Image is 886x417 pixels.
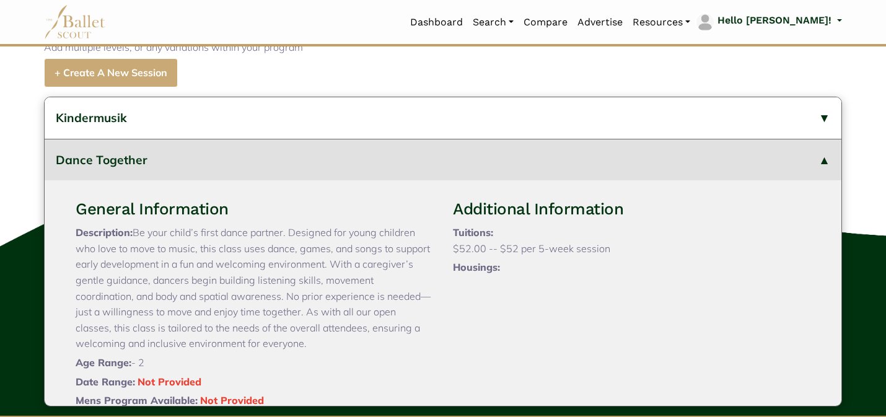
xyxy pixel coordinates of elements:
a: Dashboard [405,9,468,35]
button: Kindermusik [45,97,841,139]
span: Dance Together [56,152,147,167]
a: profile picture Hello [PERSON_NAME]! [695,12,842,32]
a: Search [468,9,519,35]
button: Dance Together [45,139,841,181]
p: Hello [PERSON_NAME]! [717,12,831,29]
a: Resources [628,9,695,35]
p: Be your child’s first dance partner. Designed for young children who love to move to music, this ... [76,225,433,352]
h3: General Information [76,199,433,220]
p: $52.00 -- $52 per 5-week session [453,241,810,257]
span: Not Provided [200,394,264,406]
span: Kindermusik [56,110,127,125]
h3: Additional Information [453,199,810,220]
span: Age Range: [76,356,131,369]
span: Housings: [453,261,500,273]
span: Date Range: [76,375,135,388]
span: Tuitions: [453,226,493,239]
span: Description: [76,226,133,239]
a: + Create A New Session [44,58,178,87]
span: Not Provided [138,375,201,388]
a: Advertise [572,9,628,35]
a: Compare [519,9,572,35]
p: - 2 [76,355,433,371]
img: profile picture [696,14,714,31]
p: Add multiple levels, or any variations within your program [44,40,842,56]
span: Mens Program Available: [76,394,198,406]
